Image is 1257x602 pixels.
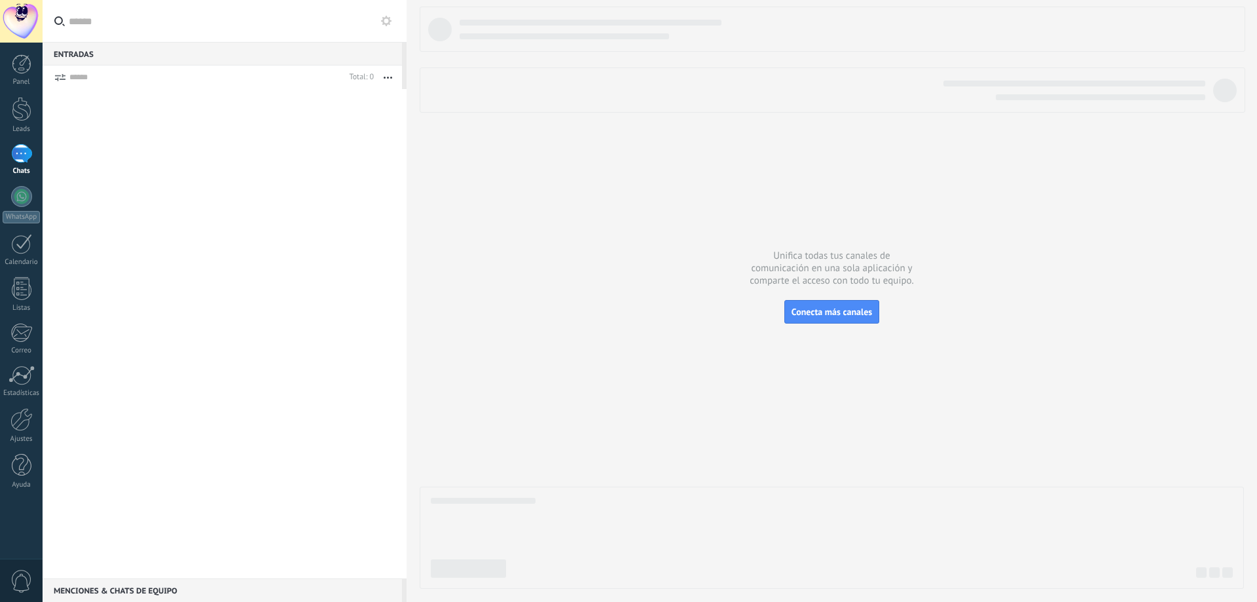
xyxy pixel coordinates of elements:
[3,78,41,86] div: Panel
[3,125,41,134] div: Leads
[3,347,41,355] div: Correo
[3,304,41,312] div: Listas
[3,167,41,176] div: Chats
[3,258,41,267] div: Calendario
[43,42,402,66] div: Entradas
[3,389,41,398] div: Estadísticas
[3,211,40,223] div: WhatsApp
[344,71,374,84] div: Total: 0
[792,306,872,318] span: Conecta más canales
[3,435,41,443] div: Ajustes
[784,300,879,324] button: Conecta más canales
[43,578,402,602] div: Menciones & Chats de equipo
[3,481,41,489] div: Ayuda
